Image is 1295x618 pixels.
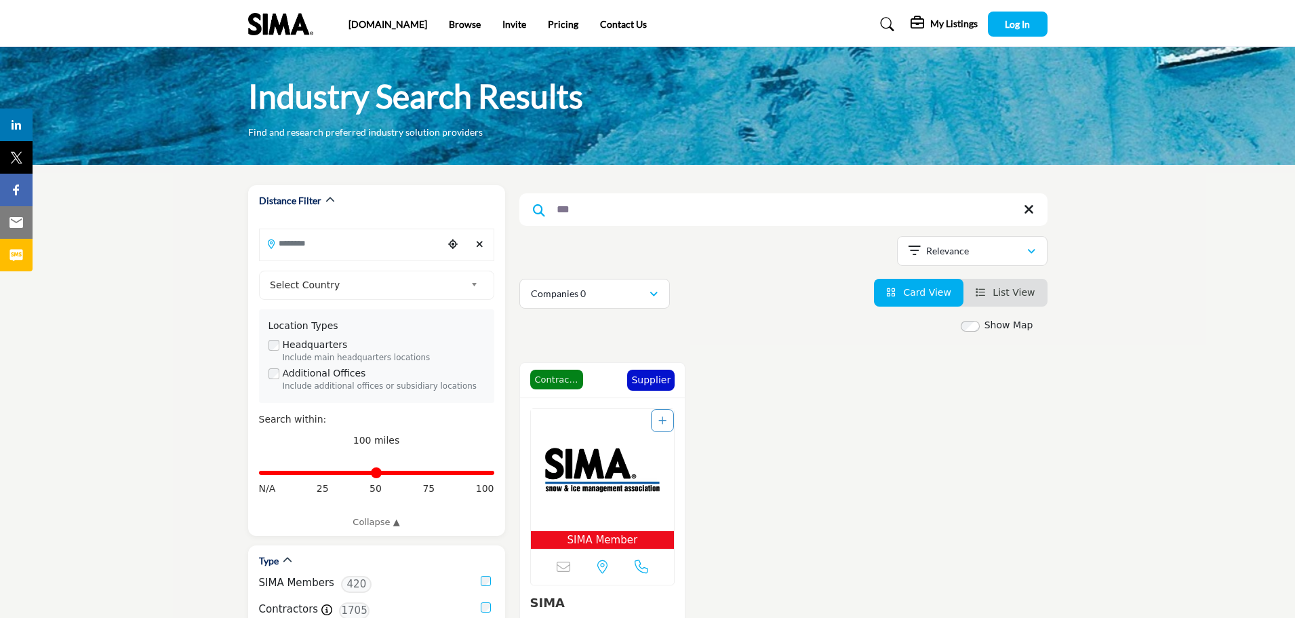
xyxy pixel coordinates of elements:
a: Search [867,14,903,35]
a: Open Listing in new tab [531,409,675,549]
a: Collapse ▲ [259,516,494,529]
h2: Distance Filter [259,194,321,208]
h3: SIMA [530,596,675,611]
h1: Industry Search Results [248,75,583,117]
span: List View [993,287,1035,298]
input: SIMA Members checkbox [481,576,491,586]
span: 50 [370,482,382,496]
li: Card View [874,279,963,307]
span: SIMA Member [534,533,672,548]
div: Location Types [268,319,485,333]
label: SIMA Members [259,575,334,591]
label: Contractors [259,602,319,617]
div: Clear search location [470,230,490,259]
a: Add To List [658,415,666,426]
input: Contractors checkbox [481,602,491,613]
a: SIMA [530,596,565,610]
a: Contact Us [600,18,647,30]
p: Companies 0 [531,287,586,301]
a: View List [976,287,1035,298]
li: List View [963,279,1048,307]
label: Headquarters [283,338,348,352]
div: Choose your current location [443,230,463,259]
p: Relevance [926,244,969,258]
img: Site Logo [248,13,320,35]
span: 100 [476,482,494,496]
input: Search Location [260,230,443,256]
span: N/A [259,482,276,496]
span: Card View [903,287,951,298]
div: Include main headquarters locations [283,352,485,364]
a: Invite [502,18,526,30]
button: Relevance [897,236,1048,266]
a: View Card [886,287,951,298]
span: Log In [1005,18,1030,30]
span: Contractor [530,370,583,390]
button: Log In [988,12,1048,37]
a: Pricing [548,18,578,30]
img: SIMA [531,409,675,531]
p: Find and research preferred industry solution providers [248,125,483,139]
label: Show Map [984,318,1033,332]
span: 75 [422,482,435,496]
span: 420 [341,576,372,593]
span: 100 miles [353,435,400,446]
button: Companies 0 [519,279,670,309]
a: [DOMAIN_NAME] [348,18,427,30]
label: Additional Offices [283,366,366,381]
span: Select Country [270,277,465,293]
span: 25 [317,482,329,496]
a: Browse [449,18,481,30]
p: Supplier [631,373,671,387]
div: Search within: [259,412,494,427]
h2: Type [259,554,279,568]
div: My Listings [911,16,978,33]
div: Include additional offices or subsidiary locations [283,381,485,393]
input: Search Keyword [519,193,1048,226]
h5: My Listings [930,18,978,30]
